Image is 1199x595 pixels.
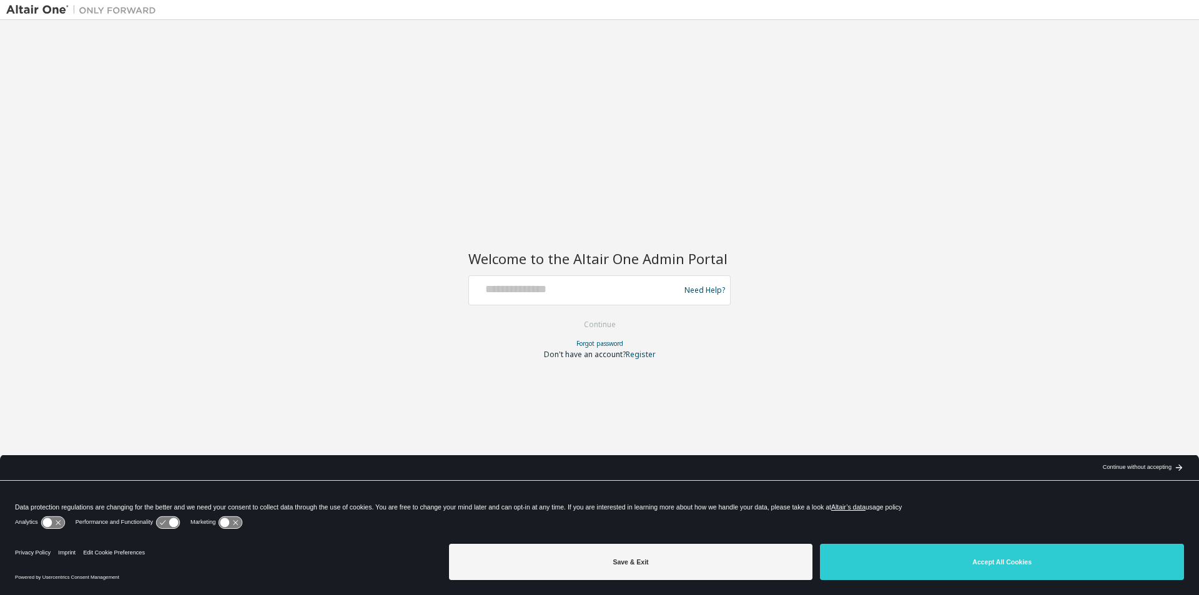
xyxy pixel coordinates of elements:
a: Forgot password [576,339,623,348]
span: Don't have an account? [544,349,626,360]
h2: Welcome to the Altair One Admin Portal [468,250,731,267]
a: Register [626,349,656,360]
img: Altair One [6,4,162,16]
